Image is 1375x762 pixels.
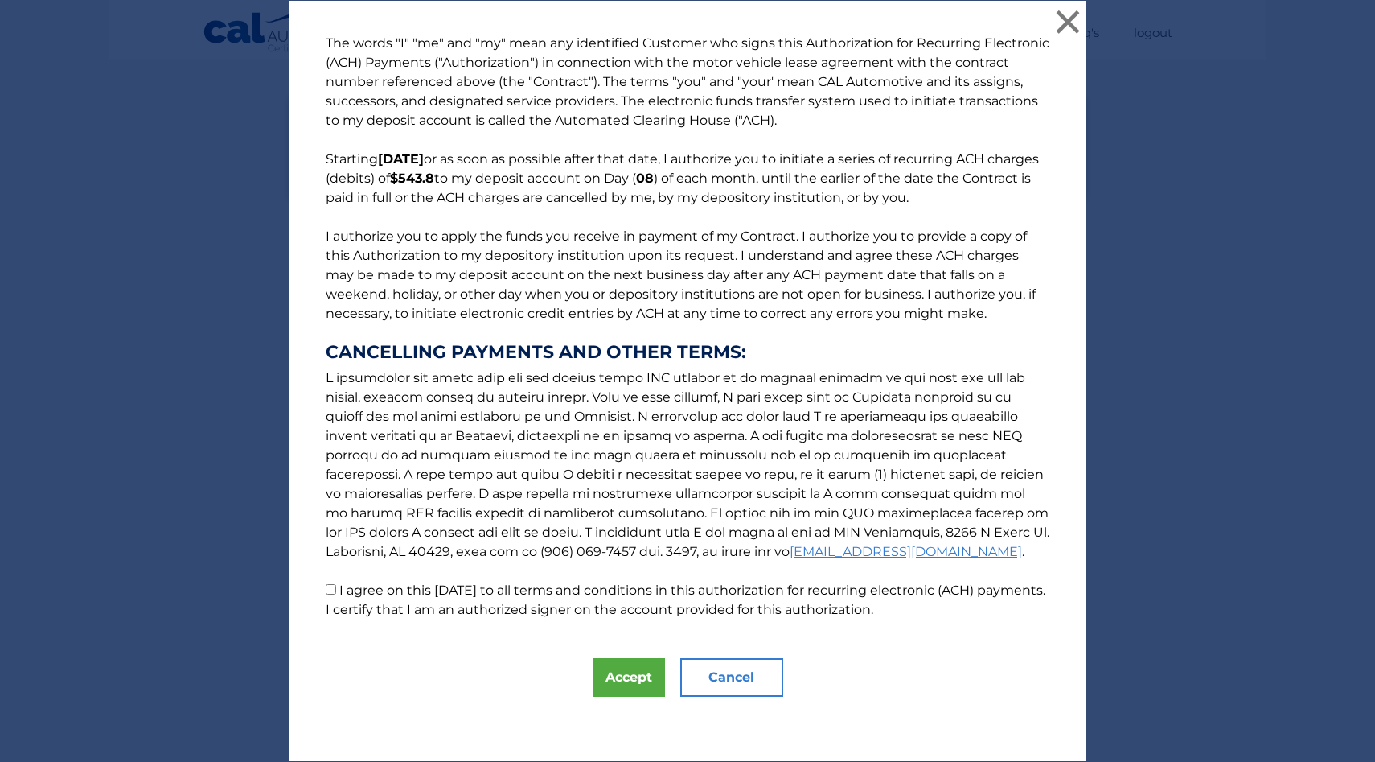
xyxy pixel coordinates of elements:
button: × [1052,6,1084,38]
button: Accept [593,658,665,697]
b: 08 [636,171,654,186]
b: $543.8 [390,171,434,186]
a: [EMAIL_ADDRESS][DOMAIN_NAME] [790,544,1022,559]
p: The words "I" "me" and "my" mean any identified Customer who signs this Authorization for Recurri... [310,34,1065,620]
strong: CANCELLING PAYMENTS AND OTHER TERMS: [326,343,1049,362]
b: [DATE] [378,151,424,167]
button: Cancel [680,658,783,697]
label: I agree on this [DATE] to all terms and conditions in this authorization for recurring electronic... [326,583,1045,617]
